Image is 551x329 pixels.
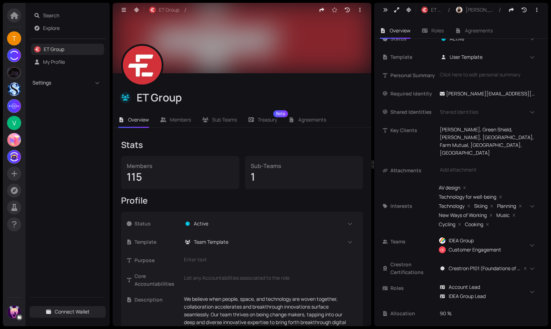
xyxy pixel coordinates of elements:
[7,305,21,319] img: Jo8aJ5B5ax.jpeg
[463,186,466,190] span: close
[251,170,358,184] div: 1
[390,35,436,43] span: Status
[134,272,180,288] span: Core Accountabilities
[7,66,21,79] img: DqDBPFGanK.jpeg
[273,110,288,117] sup: Beta
[390,53,436,61] span: Template
[134,256,180,264] span: Purpose
[298,116,326,123] span: Agreements
[134,220,180,228] span: Status
[418,4,447,15] button: ET Group
[55,308,90,316] span: Connect Wallet
[440,247,444,253] span: CE
[184,274,353,282] div: List any Accountabilities associated to the role
[465,27,493,34] span: Agreements
[128,116,149,123] span: Overview
[251,162,358,170] div: Sub-Teams
[440,126,535,157] p: [PERSON_NAME], Green Shield, [PERSON_NAME], [GEOGRAPHIC_DATA], Farm Mutual, [GEOGRAPHIC_DATA], [G...
[466,6,494,14] span: [PERSON_NAME]
[390,27,411,34] span: Overview
[431,27,444,34] span: Roles
[134,238,180,246] span: Template
[7,99,21,113] img: T8Xj_ByQ5B.jpeg
[194,238,228,246] span: Team Template
[390,310,436,317] span: Allocation
[489,213,493,217] span: close
[390,72,436,79] span: Personal Summary
[449,265,521,272] span: Crestron P101 (Foundations of Crestron Programming)
[439,237,445,244] img: KwNTibHl90.jpeg
[32,79,90,87] span: Settings
[512,213,516,217] span: close
[390,261,436,276] span: Crestron Certifications
[450,35,464,43] span: Active
[439,193,496,201] span: Technology for well-being
[137,91,361,104] div: ET Group
[121,195,363,206] div: Profile
[121,139,363,150] div: Stats
[390,90,436,98] span: Required Identity
[43,10,102,21] span: Search
[43,25,60,31] a: Explore
[127,170,234,184] div: 115
[449,246,501,254] span: Customer Engagement
[439,184,460,192] span: AV design
[449,283,480,291] span: Account Lead
[212,116,237,123] span: Sub Teams
[390,108,436,116] span: Shared Identities
[7,49,21,62] img: S5xeEuA_KA.jpeg
[421,7,428,13] img: r-RjKx4yED.jpeg
[134,296,180,304] span: Description
[450,53,483,61] span: User Template
[496,211,510,219] span: Music
[490,204,493,208] span: close
[499,195,502,199] span: close
[30,306,106,317] button: Connect Wallet
[145,4,183,15] button: ET Group
[431,6,443,14] span: ET Group
[170,116,191,123] span: Members
[7,133,21,147] img: F74otHnKuz.jpeg
[519,204,522,208] span: close
[440,71,535,79] div: Click here to edit personal summary
[30,75,106,91] div: Settings
[43,58,65,65] a: My Profile
[44,46,64,52] a: ET Group
[12,31,16,45] span: T
[456,7,462,13] img: k84-lyiZBJ.jpeg
[436,164,540,175] div: Add attachment
[446,90,535,98] span: [PERSON_NAME][EMAIL_ADDRESS][DOMAIN_NAME]
[194,220,208,228] span: Active
[12,116,16,130] span: V
[149,7,156,13] img: r-RjKx4yED.jpeg
[390,167,436,174] span: Attachments
[390,202,436,210] span: Interests
[474,202,487,210] span: Skiing
[458,223,461,226] span: close
[449,237,474,244] span: IDEA Group
[439,202,465,210] span: Technology
[467,204,471,208] span: close
[449,292,486,300] span: IDEA Group Lead
[7,82,21,96] img: c3llwUlr6D.jpeg
[439,221,455,228] span: Cycling
[123,46,162,85] img: sxiwkZVnJ8.jpeg
[437,108,478,116] span: Shared Identities
[497,202,516,210] span: Planning
[390,126,436,134] span: Key Clients
[184,256,353,263] div: Enter text
[127,162,234,170] div: Members
[465,221,483,228] span: Cooking
[523,267,527,270] span: close
[439,211,487,219] span: New Ways of Working
[159,6,179,14] span: ET Group
[452,4,497,15] button: [PERSON_NAME]
[390,284,436,292] span: Roles
[486,223,489,226] span: close
[7,150,21,163] img: 1d3d5e142b2c057a2bb61662301e7eb7.webp
[258,117,277,122] span: Treasury
[390,238,436,246] span: Teams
